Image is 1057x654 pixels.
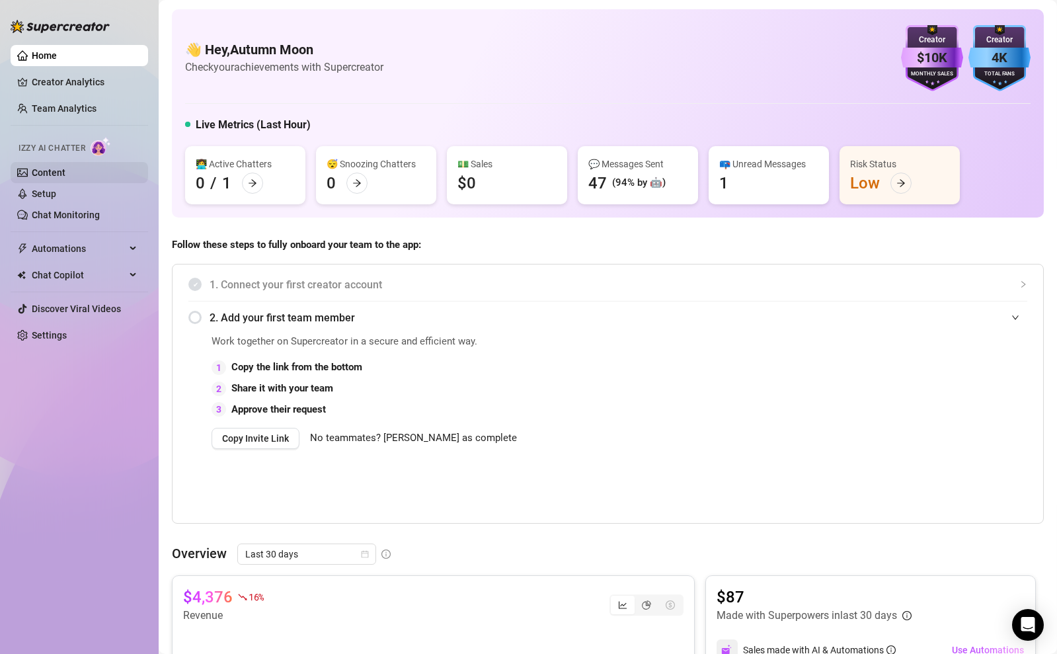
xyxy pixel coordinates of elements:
[588,157,687,171] div: 💬 Messages Sent
[1012,609,1044,641] div: Open Intercom Messenger
[248,179,257,188] span: arrow-right
[850,157,949,171] div: Risk Status
[212,334,730,350] span: Work together on Supercreator in a secure and efficient way.
[32,330,67,341] a: Settings
[618,600,627,610] span: line-chart
[185,59,383,75] article: Check your achievements with Supercreator
[11,20,110,33] img: logo-BBDzfeDw.svg
[968,48,1031,68] div: 4K
[32,50,57,61] a: Home
[612,175,666,191] div: (94% by 🤖)
[183,587,233,608] article: $4,376
[32,238,126,259] span: Automations
[183,608,264,624] article: Revenue
[245,544,368,564] span: Last 30 days
[32,210,100,220] a: Chat Monitoring
[32,167,65,178] a: Content
[968,25,1031,91] img: blue-badge-DgoSNQY1.svg
[238,593,247,602] span: fall
[352,179,362,188] span: arrow-right
[1019,280,1027,288] span: collapsed
[212,428,299,449] button: Copy Invite Link
[327,157,426,171] div: 😴 Snoozing Chatters
[1011,313,1019,321] span: expanded
[32,188,56,199] a: Setup
[901,48,963,68] div: $10K
[32,103,97,114] a: Team Analytics
[717,608,897,624] article: Made with Superpowers in last 30 days
[901,70,963,79] div: Monthly Sales
[361,550,369,558] span: calendar
[172,239,421,251] strong: Follow these steps to fully onboard your team to the app:
[91,137,111,156] img: AI Chatter
[210,276,1027,293] span: 1. Connect your first creator account
[642,600,651,610] span: pie-chart
[763,334,1027,503] iframe: Adding Team Members
[212,382,226,396] div: 2
[968,34,1031,46] div: Creator
[231,403,326,415] strong: Approve their request
[901,25,963,91] img: purple-badge-B9DA21FR.svg
[719,157,818,171] div: 📪 Unread Messages
[327,173,336,194] div: 0
[196,173,205,194] div: 0
[896,179,906,188] span: arrow-right
[588,173,607,194] div: 47
[901,34,963,46] div: Creator
[719,173,728,194] div: 1
[210,309,1027,326] span: 2. Add your first team member
[185,40,383,59] h4: 👋 Hey, Autumn Moon
[310,430,517,446] span: No teammates? [PERSON_NAME] as complete
[172,544,227,563] article: Overview
[717,587,912,608] article: $87
[188,302,1027,334] div: 2. Add your first team member
[902,611,912,620] span: info-circle
[212,402,226,417] div: 3
[196,157,295,171] div: 👩‍💻 Active Chatters
[222,433,289,444] span: Copy Invite Link
[32,265,126,286] span: Chat Copilot
[609,594,684,616] div: segmented control
[666,600,675,610] span: dollar-circle
[196,117,311,133] h5: Live Metrics (Last Hour)
[231,361,362,373] strong: Copy the link from the bottom
[249,591,264,603] span: 16 %
[212,360,226,375] div: 1
[17,243,28,254] span: thunderbolt
[17,270,26,280] img: Chat Copilot
[381,550,391,559] span: info-circle
[968,70,1031,79] div: Total Fans
[457,173,476,194] div: $0
[457,157,557,171] div: 💵 Sales
[32,71,137,93] a: Creator Analytics
[222,173,231,194] div: 1
[19,142,85,155] span: Izzy AI Chatter
[188,268,1027,301] div: 1. Connect your first creator account
[32,304,121,314] a: Discover Viral Videos
[231,382,333,394] strong: Share it with your team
